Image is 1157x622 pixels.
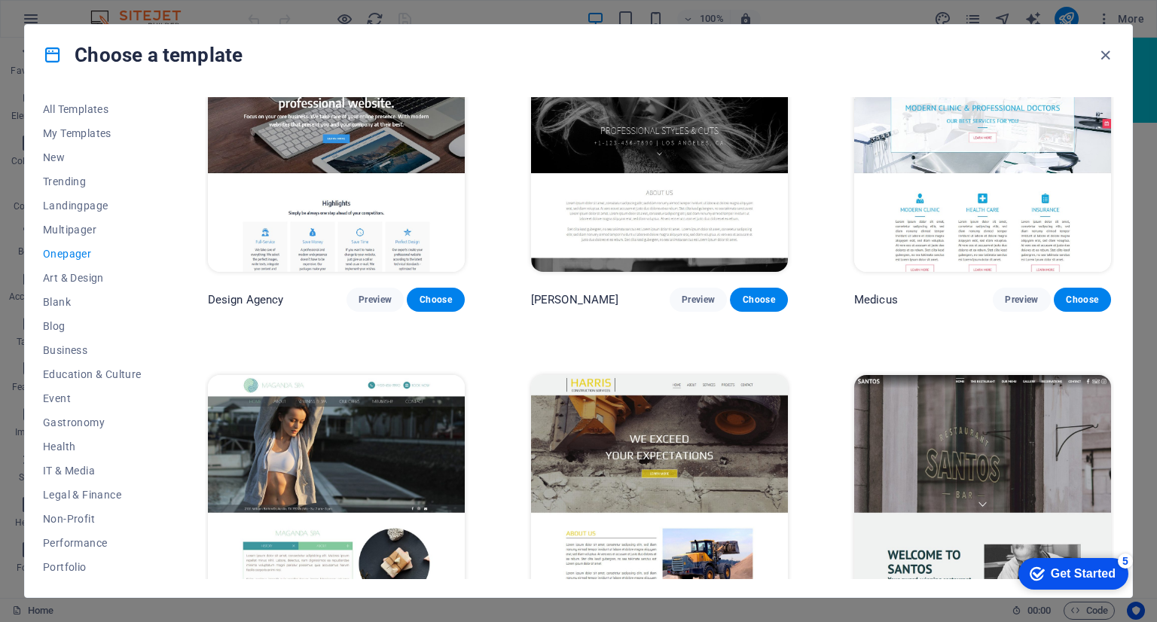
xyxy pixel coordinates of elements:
[43,416,142,428] span: Gastronomy
[43,151,142,163] span: New
[43,97,142,121] button: All Templates
[43,368,142,380] span: Education & Culture
[43,344,142,356] span: Business
[43,296,142,308] span: Blank
[43,386,142,410] button: Event
[43,242,142,266] button: Onepager
[43,489,142,501] span: Legal & Finance
[208,35,465,271] img: Design Agency
[43,224,142,236] span: Multipager
[742,294,775,306] span: Choose
[670,288,727,312] button: Preview
[682,294,715,306] span: Preview
[346,288,404,312] button: Preview
[43,459,142,483] button: IT & Media
[208,375,465,611] img: Maganda
[854,292,898,307] p: Medicus
[43,561,142,573] span: Portfolio
[43,145,142,169] button: New
[43,169,142,194] button: Trending
[43,392,142,404] span: Event
[43,43,243,67] h4: Choose a template
[43,175,142,188] span: Trending
[43,314,142,338] button: Blog
[43,362,142,386] button: Education & Culture
[531,292,619,307] p: [PERSON_NAME]
[1054,288,1111,312] button: Choose
[43,266,142,290] button: Art & Design
[43,537,142,549] span: Performance
[419,294,452,306] span: Choose
[1066,294,1099,306] span: Choose
[43,272,142,284] span: Art & Design
[407,288,464,312] button: Choose
[43,555,142,579] button: Portfolio
[208,292,284,307] p: Design Agency
[43,127,142,139] span: My Templates
[43,103,142,115] span: All Templates
[43,483,142,507] button: Legal & Finance
[43,200,142,212] span: Landingpage
[43,194,142,218] button: Landingpage
[111,3,127,18] div: 5
[1005,294,1038,306] span: Preview
[854,375,1111,611] img: Santos
[43,434,142,459] button: Health
[531,375,788,611] img: Harris
[43,338,142,362] button: Business
[43,507,142,531] button: Non-Profit
[44,17,109,30] div: Get Started
[531,35,788,271] img: Williams
[43,513,142,525] span: Non-Profit
[359,294,392,306] span: Preview
[43,290,142,314] button: Blank
[43,410,142,434] button: Gastronomy
[43,121,142,145] button: My Templates
[43,465,142,477] span: IT & Media
[43,531,142,555] button: Performance
[12,8,122,39] div: Get Started 5 items remaining, 0% complete
[43,218,142,242] button: Multipager
[730,288,787,312] button: Choose
[43,320,142,332] span: Blog
[43,248,142,260] span: Onepager
[854,35,1111,271] img: Medicus
[993,288,1050,312] button: Preview
[43,441,142,453] span: Health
